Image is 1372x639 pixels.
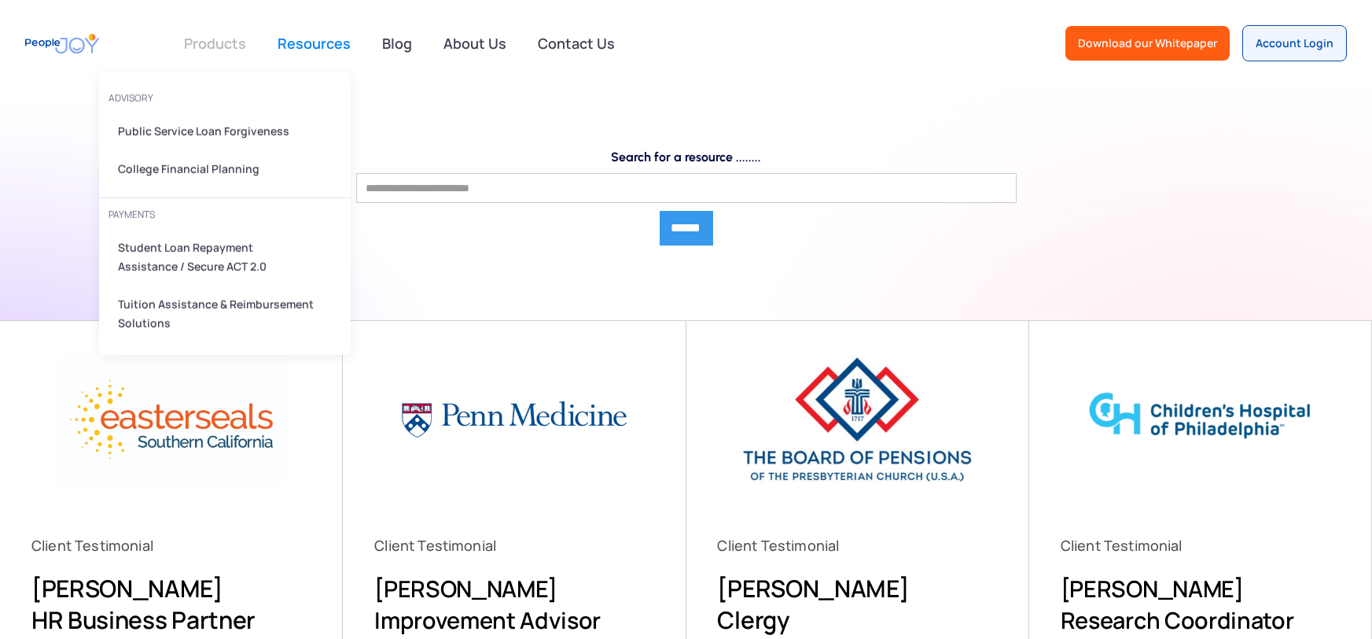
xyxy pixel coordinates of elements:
[1061,573,1340,636] h3: [PERSON_NAME] Research Coordinator
[109,232,341,283] a: Student Loan Repayment Assistance / Secure ACT 2.0
[118,160,322,179] div: College Financial Planning
[718,534,997,557] div: Client Testimonial
[109,204,341,226] div: PAYMENTS
[1065,26,1230,61] a: Download our Whitepaper
[1242,25,1347,61] a: Account Login
[109,153,341,185] a: College Financial Planning
[718,573,997,636] h3: [PERSON_NAME] Clergy
[109,289,341,339] a: Tuition Assistance & Reimbursement Solutions
[109,116,341,147] a: Public Service Loan Forgiveness
[175,28,256,59] div: Products
[1078,35,1217,51] div: Download our Whitepaper
[118,295,322,333] div: Tuition Assistance & Reimbursement Solutions
[31,534,311,557] div: Client Testimonial
[31,573,311,636] h3: [PERSON_NAME] HR Business Partner
[1061,534,1340,557] div: Client Testimonial
[118,238,295,276] div: Student Loan Repayment Assistance / Secure ACT 2.0
[373,26,421,61] a: Blog
[528,26,624,61] a: Contact Us
[25,26,99,61] a: home
[109,87,341,109] div: advisory
[434,26,516,61] a: About Us
[118,122,322,141] div: Public Service Loan Forgiveness
[374,573,653,636] h3: [PERSON_NAME] Improvement Advisor
[356,150,1017,165] label: Search for a resource ........
[1256,35,1333,51] div: Account Login
[374,534,653,557] div: Client Testimonial
[99,59,351,355] nav: Products
[268,26,360,61] a: Resources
